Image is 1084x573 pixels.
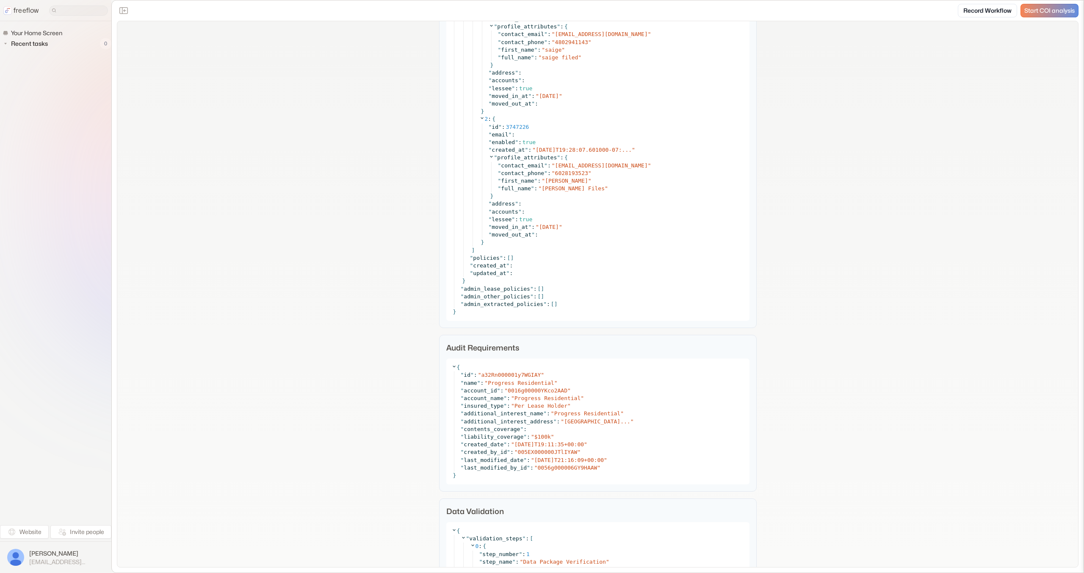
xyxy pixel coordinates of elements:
p: freeflow [14,6,39,16]
button: [PERSON_NAME][EMAIL_ADDRESS][DOMAIN_NAME] [5,547,106,568]
span: " [559,224,562,230]
span: " [557,23,560,30]
span: { [457,527,460,535]
span: " [503,395,507,401]
span: " [489,216,492,223]
span: " [544,162,548,169]
span: : [488,115,491,123]
span: : [535,100,538,107]
span: : [500,387,503,394]
span: 4802941143 [555,39,588,45]
span: " [567,387,571,394]
span: [ [507,254,511,262]
span: " [511,441,514,448]
span: true [519,216,532,223]
span: " [511,395,514,401]
span: accounts [492,209,518,215]
span: : [474,372,477,378]
span: " [534,465,538,471]
span: " [506,270,510,276]
span: " [588,170,592,176]
span: profile_attributes [497,154,557,161]
span: Progress Residential [514,395,581,401]
span: " [489,77,492,83]
span: " [461,403,464,409]
span: " [531,54,534,61]
span: a32Rn000001y7WGIAY [481,372,541,378]
span: liability_coverage [464,434,523,440]
span: " [530,286,534,292]
span: " [470,255,473,261]
span: : [531,93,535,99]
span: : [548,39,551,45]
span: admin_other_policies [464,293,530,300]
span: " [461,293,464,300]
span: " [520,426,523,432]
span: policies [473,255,500,261]
span: : [518,139,522,145]
span: " [489,147,492,153]
span: : [534,185,538,192]
span: 6028193523 [555,170,588,176]
span: " [489,139,492,145]
span: " [498,178,501,184]
span: [ [538,293,541,300]
span: " [498,39,501,45]
span: : [548,162,551,169]
span: " [532,16,536,22]
span: " [523,535,526,542]
span: : [548,31,551,37]
span: [EMAIL_ADDRESS][DOMAIN_NAME] [555,31,648,37]
span: { [564,154,568,161]
button: Recent tasks [3,39,51,49]
span: created_at [492,147,525,153]
span: " [584,441,587,448]
span: " [559,93,562,99]
span: } [490,62,494,68]
span: " [542,178,545,184]
span: " [588,178,592,184]
span: : [478,542,482,550]
span: " [525,147,528,153]
span: " [542,47,545,53]
span: " [588,39,592,45]
span: { [483,542,486,550]
span: " [470,270,473,276]
span: " [498,31,501,37]
span: " [478,372,481,378]
span: " [648,31,651,37]
span: " [494,154,498,161]
span: : [537,178,541,184]
span: " [518,209,522,215]
button: Invite people [50,525,111,539]
span: " [536,224,539,230]
span: saige [545,47,561,53]
span: " [512,85,515,92]
span: " [489,209,492,215]
span: " [515,70,518,76]
span: " [461,286,464,292]
span: } [462,278,466,284]
span: " [466,535,470,542]
span: " [498,170,501,176]
span: profile_attributes [497,23,557,30]
span: " [531,231,535,238]
span: ] [554,300,558,308]
span: Your Home Screen [9,29,65,37]
span: full_name [501,185,531,192]
span: : [534,54,538,61]
span: " [461,465,464,471]
span: " [503,403,507,409]
span: created_by_id [464,449,507,455]
span: : [507,441,510,448]
span: " [552,31,555,37]
button: Close the sidebar [117,4,130,17]
span: 2 [485,116,488,122]
span: 0016g00000YKco2AAD [508,387,567,394]
span: " [561,418,564,425]
span: " [489,224,492,230]
span: last_modified_date [464,457,523,463]
span: " [489,85,492,92]
span: email [492,131,508,138]
span: } [453,309,456,315]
